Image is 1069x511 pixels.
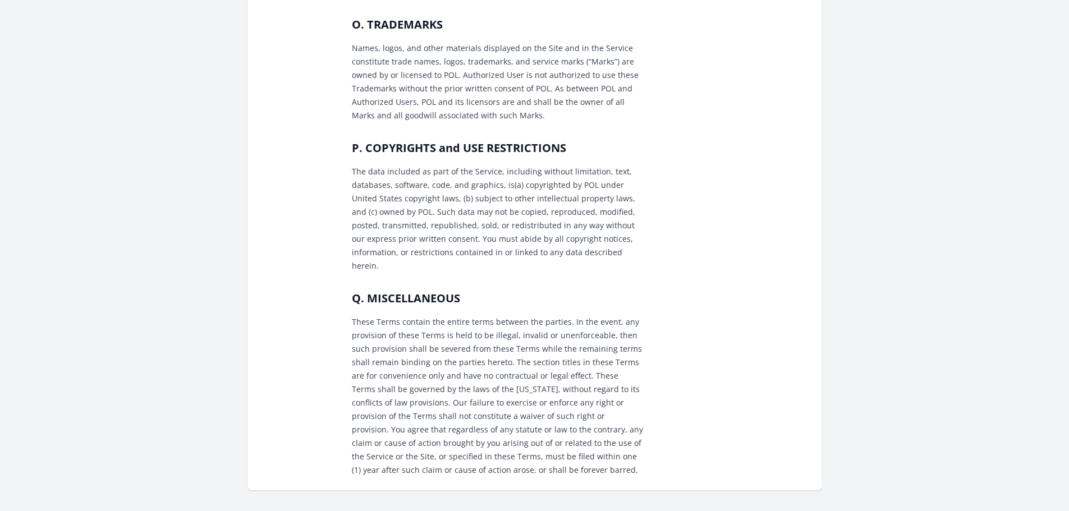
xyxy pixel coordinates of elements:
p: These Terms contain the entire terms between the parties. In the event, any provision of these Te... [352,315,644,477]
h2: O. TRADEMARKS [352,17,644,33]
p: The data included as part of the Service, including without limitation, text, databases, software... [352,165,644,273]
p: Names, logos, and other materials displayed on the Site and in the Service constitute trade names... [352,42,644,122]
h2: Q. MISCELLANEOUS [352,291,644,306]
h2: P. COPYRIGHTS and USE RESTRICTIONS [352,140,644,156]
